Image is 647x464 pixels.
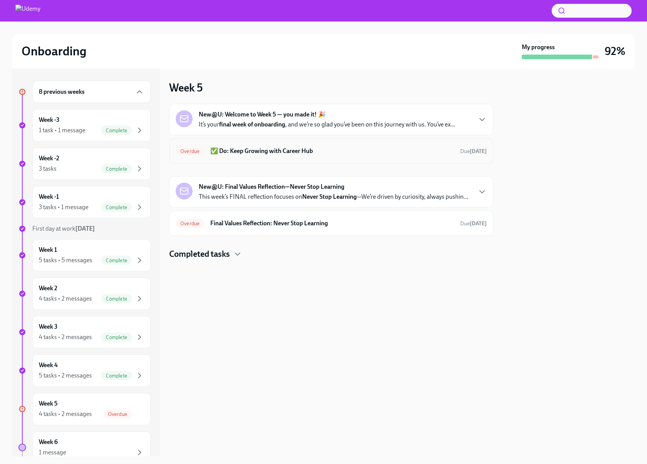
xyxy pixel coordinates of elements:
[18,239,151,271] a: Week 15 tasks • 5 messagesComplete
[176,145,487,157] a: Overdue✅ Do: Keep Growing with Career HubDue[DATE]
[32,225,95,232] span: First day at work
[199,110,326,119] strong: New@U: Welcome to Week 5 — you made it! 🎉
[460,220,487,227] span: September 29th, 2025 10:00
[39,323,58,331] h6: Week 3
[101,166,132,172] span: Complete
[39,399,58,408] h6: Week 5
[460,220,487,227] span: Due
[39,371,92,380] div: 5 tasks • 2 messages
[18,316,151,348] a: Week 34 tasks • 2 messagesComplete
[18,225,151,233] a: First day at work[DATE]
[18,393,151,425] a: Week 54 tasks • 2 messagesOverdue
[199,183,344,191] strong: New@U: Final Values Reflection—Never Stop Learning
[22,43,86,59] h2: Onboarding
[101,373,132,379] span: Complete
[169,248,493,260] div: Completed tasks
[522,43,555,52] strong: My progress
[176,148,204,154] span: Overdue
[199,120,455,129] p: It’s your , and we’re so glad you’ve been on this journey with us. You’ve ex...
[18,148,151,180] a: Week -23 tasksComplete
[39,165,57,173] div: 3 tasks
[219,121,285,128] strong: final week of onboarding
[75,225,95,232] strong: [DATE]
[101,205,132,210] span: Complete
[199,193,468,201] p: This week’s FINAL reflection focuses on —We’re driven by curiosity, always pushin...
[460,148,487,155] span: Due
[39,410,92,418] div: 4 tasks • 2 messages
[39,246,57,254] h6: Week 1
[39,203,88,211] div: 3 tasks • 1 message
[39,361,58,369] h6: Week 4
[210,219,454,228] h6: Final Values Reflection: Never Stop Learning
[169,248,230,260] h4: Completed tasks
[176,217,487,230] a: OverdueFinal Values Reflection: Never Stop LearningDue[DATE]
[302,193,357,200] strong: Never Stop Learning
[32,81,151,103] div: 8 previous weeks
[39,448,66,457] div: 1 message
[605,44,625,58] h3: 92%
[18,354,151,387] a: Week 45 tasks • 2 messagesComplete
[18,186,151,218] a: Week -13 tasks • 1 messageComplete
[460,148,487,155] span: September 27th, 2025 10:00
[103,411,132,417] span: Overdue
[101,296,132,302] span: Complete
[210,147,454,155] h6: ✅ Do: Keep Growing with Career Hub
[470,148,487,155] strong: [DATE]
[39,154,59,163] h6: Week -2
[101,128,132,133] span: Complete
[18,278,151,310] a: Week 24 tasks • 2 messagesComplete
[169,81,203,95] h3: Week 5
[39,126,85,135] div: 1 task • 1 message
[15,5,40,17] img: Udemy
[39,193,59,201] h6: Week -1
[39,88,85,96] h6: 8 previous weeks
[39,438,58,446] h6: Week 6
[101,258,132,263] span: Complete
[39,284,57,293] h6: Week 2
[176,221,204,226] span: Overdue
[18,431,151,464] a: Week 61 message
[39,294,92,303] div: 4 tasks • 2 messages
[470,220,487,227] strong: [DATE]
[18,109,151,141] a: Week -31 task • 1 messageComplete
[39,333,92,341] div: 4 tasks • 2 messages
[39,256,92,264] div: 5 tasks • 5 messages
[39,116,60,124] h6: Week -3
[101,334,132,340] span: Complete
